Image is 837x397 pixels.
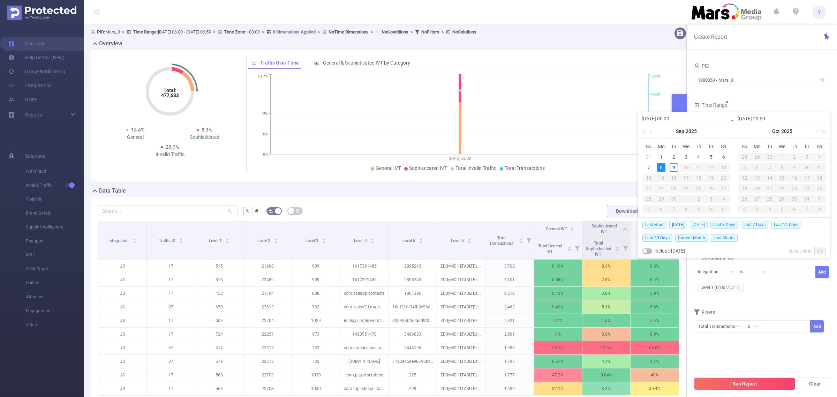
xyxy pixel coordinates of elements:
td: October 11, 2025 [813,162,826,173]
div: 14 [642,174,655,182]
td: September 13, 2025 [717,162,730,173]
div: 23 [788,184,801,193]
span: Th [788,143,801,150]
span: Tu [668,143,680,150]
div: 20 [717,174,730,182]
div: 20 [751,184,763,193]
td: September 18, 2025 [692,173,705,183]
tspan: 0% [263,152,268,157]
tspan: 477,633 [161,92,179,98]
div: 15 [776,174,789,182]
b: PID: [97,29,105,35]
span: > [120,29,127,35]
td: October 31, 2025 [801,194,813,204]
td: October 2, 2025 [692,194,705,204]
i: icon: down [730,270,734,275]
td: October 25, 2025 [813,183,826,194]
td: October 19, 2025 [738,183,751,194]
a: Next month (PageDown) [814,124,820,138]
div: 9 [692,205,705,214]
i: icon: line-chart [251,60,256,65]
div: Is [740,266,748,278]
div: 7 [763,163,776,172]
td: October 20, 2025 [751,183,763,194]
div: 8 [813,205,826,214]
td: November 1, 2025 [813,194,826,204]
div: 30 [763,153,776,161]
span: Mo [751,143,763,150]
div: 13 [751,174,763,182]
span: Mo [655,143,668,150]
th: Tue [763,141,776,152]
div: 21 [642,184,655,193]
div: Integration [698,266,723,278]
a: 2025 [781,124,793,138]
td: September 11, 2025 [692,162,705,173]
td: October 11, 2025 [717,204,730,215]
td: September 14, 2025 [642,173,655,183]
td: October 4, 2025 [717,194,730,204]
a: Last year (Control + left) [641,124,650,138]
td: September 17, 2025 [680,173,693,183]
div: 4 [763,205,776,214]
i: icon: user [91,30,97,34]
td: September 2, 2025 [668,152,680,162]
div: 4 [694,153,703,161]
td: November 5, 2025 [776,204,789,215]
input: End date [738,114,827,123]
td: September 28, 2025 [738,152,751,162]
b: No Time Dimensions [329,29,369,35]
td: November 3, 2025 [751,204,763,215]
div: 22 [776,184,789,193]
span: General IVT [376,165,401,171]
div: 26 [705,184,717,193]
b: Time Zone: [224,29,247,35]
a: Sep [675,124,685,138]
div: 31 [644,153,653,161]
th: Sun [738,141,751,152]
span: Reports [25,112,42,118]
td: September 8, 2025 [655,162,668,173]
td: September 3, 2025 [680,152,693,162]
b: No Filters [421,29,439,35]
div: 3 [751,205,763,214]
div: 15 [655,174,668,182]
div: 1 [813,195,826,203]
span: Supply Intelligence [26,220,84,234]
i: icon: down [762,270,766,275]
div: 8 [657,163,665,172]
div: 5 [707,153,715,161]
td: October 24, 2025 [801,183,813,194]
td: September 24, 2025 [680,183,693,194]
tspan: [DATE] 06:00 [449,156,470,161]
div: 2 [738,205,751,214]
tspan: 6% [263,132,268,136]
td: October 16, 2025 [788,173,801,183]
div: 24 [680,184,693,193]
span: Click Fraud [26,262,84,276]
button: Run Report [694,377,795,390]
td: October 21, 2025 [763,183,776,194]
td: October 2, 2025 [788,152,801,162]
div: 4 [717,195,730,203]
td: October 29, 2025 [776,194,789,204]
a: 2025 [685,124,697,138]
span: Th [692,143,705,150]
td: October 9, 2025 [788,162,801,173]
td: September 25, 2025 [692,183,705,194]
div: 10 [705,205,717,214]
td: September 15, 2025 [655,173,668,183]
div: 6 [655,205,668,214]
div: 5 [642,205,655,214]
td: October 18, 2025 [813,173,826,183]
td: September 9, 2025 [668,162,680,173]
td: October 23, 2025 [788,183,801,194]
th: Fri [705,141,717,152]
b: Time Range: [133,29,158,35]
div: 17 [801,174,813,182]
div: 30 [668,195,680,203]
span: > [260,29,266,35]
div: 24 [801,184,813,193]
div: 11 [813,163,826,172]
span: Mars_3 [DATE] 06:00 - [DATE] 06:59 +00:00 [91,29,476,35]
